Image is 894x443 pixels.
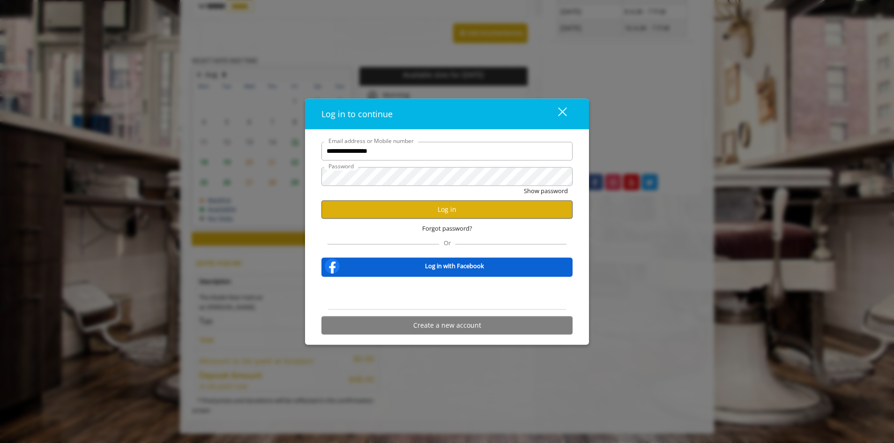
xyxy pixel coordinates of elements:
iframe: Sign in with Google Button [395,283,499,303]
span: Or [439,238,455,247]
b: Log in with Facebook [425,261,484,271]
input: Email address or Mobile number [321,142,573,160]
button: Create a new account [321,316,573,334]
button: Log in [321,200,573,218]
label: Password [324,161,358,170]
span: Log in to continue [321,108,393,119]
span: Forgot password? [422,223,472,233]
div: close dialog [547,107,566,121]
input: Password [321,167,573,186]
img: facebook-logo [323,256,342,275]
button: close dialog [541,104,573,123]
label: Email address or Mobile number [324,136,418,145]
button: Show password [524,186,568,195]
